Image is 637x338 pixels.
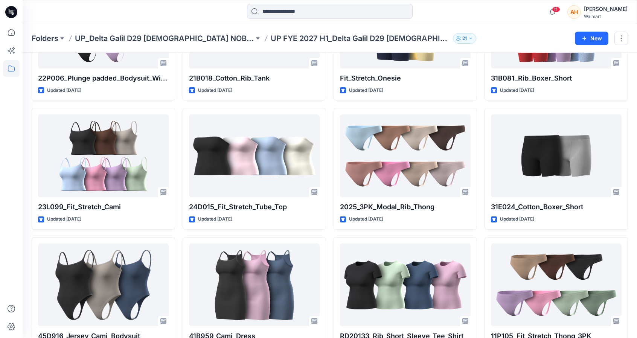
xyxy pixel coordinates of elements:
p: Updated [DATE] [500,215,534,223]
button: New [575,32,608,45]
p: 24D015_Fit_Stretch_Tube_Top [189,202,320,212]
a: 23L099_Fit_Stretch_Cami [38,114,169,197]
a: 31E024_Cotton_Boxer_Short [491,114,622,197]
p: Updated [DATE] [198,87,232,94]
p: Updated [DATE] [47,215,81,223]
a: UP_Delta Galil D29 [DEMOGRAPHIC_DATA] NOBO Intimates [75,33,254,44]
a: 11P105_Fit_Stretch_Thong_3PK [491,244,622,326]
div: AH [567,5,581,19]
p: 23L099_Fit_Stretch_Cami [38,202,169,212]
p: UP FYE 2027 H1_Delta Galil D29 [DEMOGRAPHIC_DATA] NOBO Wall [271,33,450,44]
a: 2025_3PK_Modal_Rib_Thong [340,114,471,197]
p: 2025_3PK_Modal_Rib_Thong [340,202,471,212]
p: 22P006_Plunge padded_Bodysuit_With_Lace [38,73,169,84]
p: Fit_Stretch_Onesie [340,73,471,84]
a: RD20133_Rib_Short_Sleeve_Tee_Shirt [340,244,471,326]
p: 31E024_Cotton_Boxer_Short [491,202,622,212]
button: 21 [453,33,476,44]
p: Updated [DATE] [500,87,534,94]
p: 21B018_Cotton_Rib_Tank [189,73,320,84]
p: Updated [DATE] [47,87,81,94]
p: 21 [462,34,467,43]
span: 11 [552,6,560,12]
div: [PERSON_NAME] [584,5,628,14]
p: Updated [DATE] [198,215,232,223]
a: 41B959_Cami_Dress [189,244,320,326]
div: Walmart [584,14,628,19]
a: 45D916_Jersey_Cami_Bodysuit [38,244,169,326]
p: Updated [DATE] [349,87,383,94]
a: Folders [32,33,58,44]
a: 24D015_Fit_Stretch_Tube_Top [189,114,320,197]
p: Updated [DATE] [349,215,383,223]
p: 31B081_Rib_Boxer_Short [491,73,622,84]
